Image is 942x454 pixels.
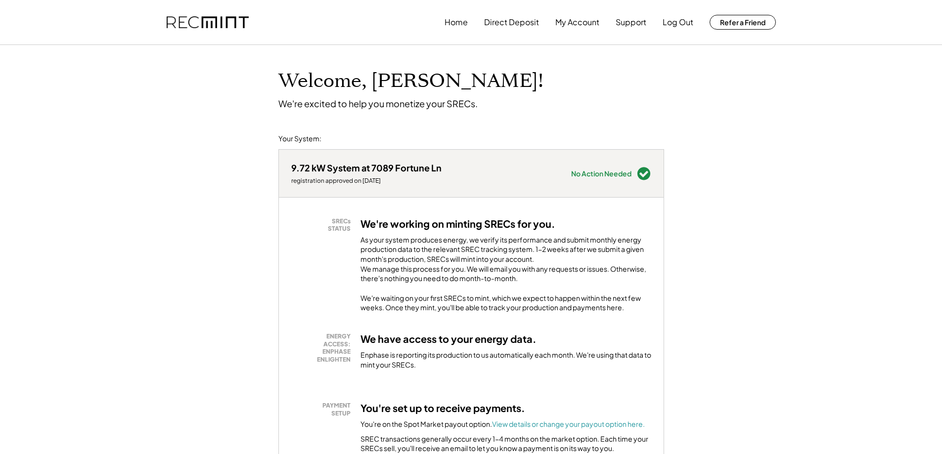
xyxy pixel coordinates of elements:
[710,15,776,30] button: Refer a Friend
[555,12,599,32] button: My Account
[616,12,646,32] button: Support
[360,293,651,313] div: We're waiting on your first SRECs to mint, which we expect to happen within the next few weeks. O...
[663,12,693,32] button: Log Out
[278,98,478,109] div: We're excited to help you monetize your SRECs.
[296,402,351,417] div: PAYMENT SETUP
[296,217,351,233] div: SRECs STATUS
[296,332,351,363] div: ENERGY ACCESS: ENPHASE ENLIGHTEN
[484,12,539,32] button: Direct Deposit
[445,12,468,32] button: Home
[360,402,525,414] h3: You're set up to receive payments.
[360,235,651,289] div: As your system produces energy, we verify its performance and submit monthly energy production da...
[360,434,651,454] div: SREC transactions generally occur every 1-4 months on the market option. Each time your SRECs sel...
[291,162,442,173] div: 9.72 kW System at 7089 Fortune Ln
[360,332,537,345] h3: We have access to your energy data.
[278,70,543,93] h1: Welcome, [PERSON_NAME]!
[360,217,555,230] h3: We're working on minting SRECs for you.
[492,419,645,428] a: View details or change your payout option here.
[291,177,442,185] div: registration approved on [DATE]
[571,170,631,177] div: No Action Needed
[167,16,249,29] img: recmint-logotype%403x.png
[360,350,651,370] div: Enphase is reporting its production to us automatically each month. We're using that data to mint...
[360,419,645,429] div: You're on the Spot Market payout option.
[278,134,321,144] div: Your System:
